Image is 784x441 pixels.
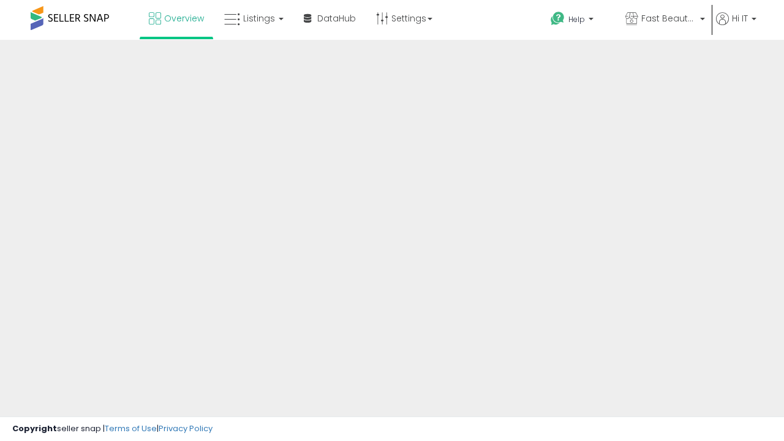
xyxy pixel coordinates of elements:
[105,423,157,434] a: Terms of Use
[243,12,275,24] span: Listings
[568,14,585,24] span: Help
[716,12,756,40] a: Hi IT
[541,2,614,40] a: Help
[159,423,213,434] a: Privacy Policy
[12,423,213,435] div: seller snap | |
[732,12,748,24] span: Hi IT
[164,12,204,24] span: Overview
[550,11,565,26] i: Get Help
[317,12,356,24] span: DataHub
[12,423,57,434] strong: Copyright
[641,12,696,24] span: Fast Beauty ([GEOGRAPHIC_DATA])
